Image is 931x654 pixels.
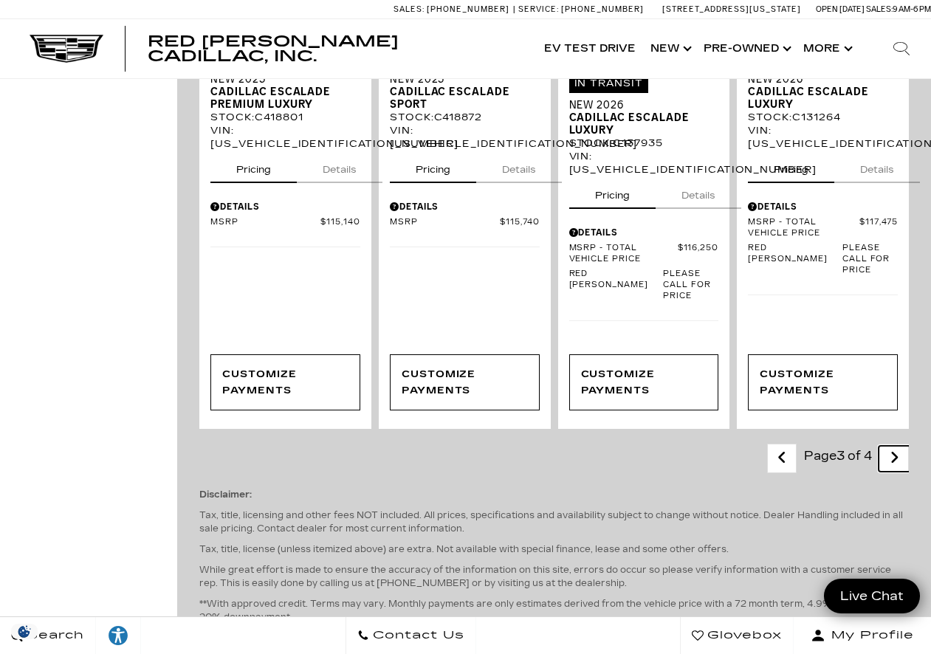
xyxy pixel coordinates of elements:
[390,217,500,228] span: MSRP
[748,243,898,276] a: Red [PERSON_NAME] Please call for price
[662,4,801,14] a: [STREET_ADDRESS][US_STATE]
[569,226,719,239] div: Pricing Details - New 2026 Cadillac Escalade Luxury
[825,625,914,646] span: My Profile
[210,124,360,151] div: VIN: [US_VEHICLE_IDENTIFICATION_NUMBER]
[833,588,911,605] span: Live Chat
[859,217,898,239] span: $117,475
[390,217,540,228] a: MSRP $115,740
[569,354,719,410] a: Customize Payments
[656,176,741,209] button: details tab
[872,19,931,78] div: Search
[199,563,909,590] p: While great effort is made to ensure the accuracy of the information on this site, errors do occu...
[394,4,425,14] span: Sales:
[569,243,678,265] span: MSRP - Total Vehicle Price
[210,86,349,111] span: Cadillac Escalade Premium Luxury
[390,354,540,410] div: undefined - New 2025 Cadillac Escalade Sport
[297,151,382,183] button: details tab
[210,354,360,410] a: Customize Payments
[199,597,909,624] p: **With approved credit. Terms may vary. Monthly payments are only estimates derived from the vehi...
[842,243,898,276] span: Please call for price
[569,99,708,111] span: New 2026
[390,73,540,111] a: New 2025Cadillac Escalade Sport
[796,19,857,78] button: More
[748,73,898,111] a: New 2026Cadillac Escalade Luxury
[210,200,360,213] div: Pricing Details - New 2025 Cadillac Escalade Premium Luxury
[390,354,540,410] a: Customize Payments
[748,86,887,111] span: Cadillac Escalade Luxury
[866,4,893,14] span: Sales:
[199,489,252,500] strong: Disclaimer:
[513,5,647,13] a: Service: [PHONE_NUMBER]
[30,35,103,63] img: Cadillac Dark Logo with Cadillac White Text
[569,74,649,93] span: In Transit
[680,617,794,654] a: Glovebox
[663,269,718,302] span: Please call for price
[696,19,796,78] a: Pre-Owned
[748,151,834,183] button: pricing tab
[569,354,719,410] div: undefined - New 2026 Cadillac Escalade Luxury
[476,151,562,183] button: details tab
[748,73,887,86] span: New 2026
[320,217,360,228] span: $115,140
[797,444,879,473] div: Page 3 of 4
[390,73,529,86] span: New 2025
[643,19,696,78] a: New
[210,354,360,410] div: undefined - New 2025 Cadillac Escalade Premium Luxury
[569,269,719,302] a: Red [PERSON_NAME] Please call for price
[748,217,898,239] a: MSRP - Total Vehicle Price $117,475
[893,4,931,14] span: 9 AM-6 PM
[569,176,656,209] button: pricing tab
[518,4,559,14] span: Service:
[569,150,719,176] div: VIN: [US_VEHICLE_IDENTIFICATION_NUMBER]
[210,151,297,183] button: pricing tab
[390,111,540,124] div: Stock : C418872
[766,446,798,472] a: previous page
[569,269,663,302] span: Red [PERSON_NAME]
[500,217,540,228] span: $115,740
[210,73,349,86] span: New 2025
[748,217,859,239] span: MSRP - Total Vehicle Price
[537,19,643,78] a: EV Test Drive
[834,151,920,183] button: details tab
[199,509,909,535] p: Tax, title, licensing and other fees NOT included. All prices, specifications and availability su...
[199,543,909,556] p: Tax, title, license (unless itemized above) are extra. Not available with special finance, lease ...
[569,73,719,137] a: In TransitNew 2026Cadillac Escalade Luxury
[879,446,910,472] a: next page
[569,111,708,137] span: Cadillac Escalade Luxury
[748,124,898,151] div: VIN: [US_VEHICLE_IDENTIFICATION_NUMBER]
[748,354,898,410] div: undefined - New 2026 Cadillac Escalade Luxury
[390,151,476,183] button: pricing tab
[427,4,509,14] span: [PHONE_NUMBER]
[96,624,140,647] div: Explore your accessibility options
[569,137,719,150] div: Stock : C137935
[369,625,464,646] span: Contact Us
[7,624,41,639] div: Privacy Settings
[704,625,782,646] span: Glovebox
[561,4,644,14] span: [PHONE_NUMBER]
[148,32,399,65] span: Red [PERSON_NAME] Cadillac, Inc.
[748,243,842,276] span: Red [PERSON_NAME]
[794,617,931,654] button: Open user profile menu
[748,354,898,410] a: Customize Payments
[390,86,529,111] span: Cadillac Escalade Sport
[394,5,513,13] a: Sales: [PHONE_NUMBER]
[96,617,141,654] a: Explore your accessibility options
[210,111,360,124] div: Stock : C418801
[569,243,719,265] a: MSRP - Total Vehicle Price $116,250
[148,34,522,63] a: Red [PERSON_NAME] Cadillac, Inc.
[748,200,898,213] div: Pricing Details - New 2026 Cadillac Escalade Luxury
[824,579,920,613] a: Live Chat
[210,217,360,228] a: MSRP $115,140
[210,73,360,111] a: New 2025Cadillac Escalade Premium Luxury
[748,111,898,124] div: Stock : C131264
[390,124,540,151] div: VIN: [US_VEHICLE_IDENTIFICATION_NUMBER]
[346,617,476,654] a: Contact Us
[390,200,540,213] div: Pricing Details - New 2025 Cadillac Escalade Sport
[210,217,320,228] span: MSRP
[23,625,84,646] span: Search
[816,4,865,14] span: Open [DATE]
[678,243,719,265] span: $116,250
